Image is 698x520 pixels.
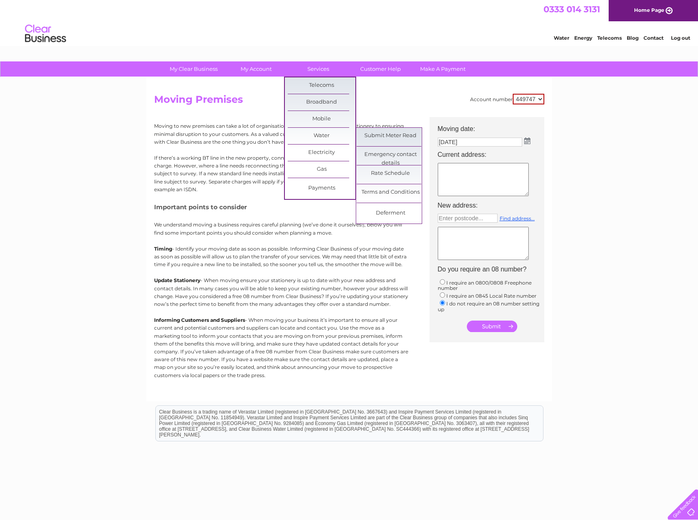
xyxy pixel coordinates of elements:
[357,165,424,182] a: Rate Schedule
[288,111,355,127] a: Mobile
[470,94,544,104] div: Account number
[154,316,408,379] p: - When moving your business it’s important to ensure all your current and potential customers and...
[154,277,200,283] b: Update Stationery
[467,321,517,332] input: Submit
[154,246,172,252] b: Timing
[500,215,535,222] a: Find address...
[357,184,424,201] a: Terms and Conditions
[154,245,408,269] p: - Identify your moving date as soon as possible. Informing Clear Business of your moving date as ...
[671,35,690,41] a: Log out
[288,77,355,94] a: Telecoms
[222,61,290,77] a: My Account
[160,61,227,77] a: My Clear Business
[154,203,408,210] h5: Important points to consider
[643,35,664,41] a: Contact
[357,205,424,222] a: Deferment
[627,35,639,41] a: Blog
[434,117,548,135] th: Moving date:
[154,221,408,236] p: We understand moving a business requires careful planning (we’ve done it ourselves!), below you w...
[154,317,245,323] b: Informing Customers and Suppliers
[434,276,548,314] td: I require an 0800/0808 Freephone number I require an 0845 Local Rate number I do not require an 0...
[434,263,548,276] th: Do you require an 08 number?
[288,180,355,197] a: Payments
[288,128,355,144] a: Water
[434,149,548,161] th: Current address:
[554,35,569,41] a: Water
[357,128,424,144] a: Submit Meter Read
[154,154,408,193] p: If there’s a working BT line in the new property, connecting your telephone services will be free...
[154,122,408,146] p: Moving to new premises can take a lot of organisation, from moving stock and stationery to ensuri...
[357,147,424,163] a: Emergency contact details
[409,61,477,77] a: Make A Payment
[597,35,622,41] a: Telecoms
[156,5,543,40] div: Clear Business is a trading name of Verastar Limited (registered in [GEOGRAPHIC_DATA] No. 3667643...
[284,61,352,77] a: Services
[288,145,355,161] a: Electricity
[154,276,408,308] p: - When moving ensure your stationery is up to date with your new address and contact details. In ...
[154,94,544,109] h2: Moving Premises
[543,4,600,14] a: 0333 014 3131
[524,138,530,144] img: ...
[434,199,548,212] th: New address:
[347,61,414,77] a: Customer Help
[25,21,66,46] img: logo.png
[288,161,355,178] a: Gas
[288,94,355,111] a: Broadband
[574,35,592,41] a: Energy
